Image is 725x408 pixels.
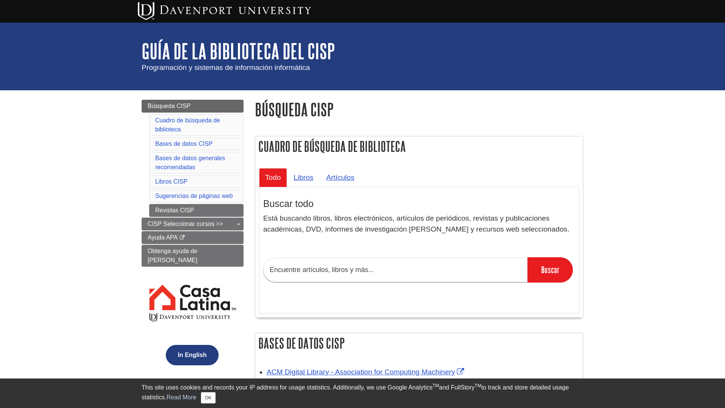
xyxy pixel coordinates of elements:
i: This link opens in a new window [179,235,185,240]
a: Libros CISP [155,178,187,185]
a: Artículos [320,168,361,187]
p: Está buscando libros, libros electrónicos, artículos de periódicos, revistas y publicaciones acad... [263,213,575,235]
a: Bases de datos generales recomendadas [155,155,225,170]
a: Link opens in new window [267,368,466,376]
input: Buscar [528,257,573,282]
a: Read More [167,394,196,400]
a: Ayuda APA [142,231,244,244]
span: Ayuda APA [148,234,177,241]
input: Encuentre artículos, libros y más... [263,258,528,282]
a: Sugerencias de páginas web [155,193,233,199]
h1: Búsqueda CISP [255,100,583,119]
h2: Cuadro de búsqueda de biblioteca [255,136,583,156]
a: Revistas CISP [149,204,244,217]
div: This site uses cookies and records your IP address for usage statistics. Additionally, we use Goo... [142,383,583,403]
button: In English [166,345,219,365]
span: CISP Seleccionar cursos >> [148,221,223,227]
a: Cuadro de búsqueda de biblioteca [155,117,220,133]
h2: Bases de datos CISP [255,333,583,353]
span: Búsqueda CISP [148,103,191,109]
button: Close [201,392,216,403]
a: Libros [288,168,319,187]
span: Obtenga ayuda de [PERSON_NAME] [148,248,197,263]
a: Búsqueda CISP [142,100,244,113]
div: Guide Page Menu [142,100,244,378]
span: Programación y sistemas de información informática [142,63,310,71]
a: Obtenga ayuda de [PERSON_NAME] [142,245,244,267]
a: In English [164,352,221,358]
a: CISP Seleccionar cursos >> [142,218,244,230]
a: Bases de datos CISP [155,141,213,147]
a: Todo [259,168,287,187]
a: Guía de la biblioteca del CISP [142,39,335,63]
h3: Buscar todo [263,198,575,209]
sup: TM [475,383,481,388]
sup: TM [432,383,439,388]
img: Davenport University [138,2,311,20]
